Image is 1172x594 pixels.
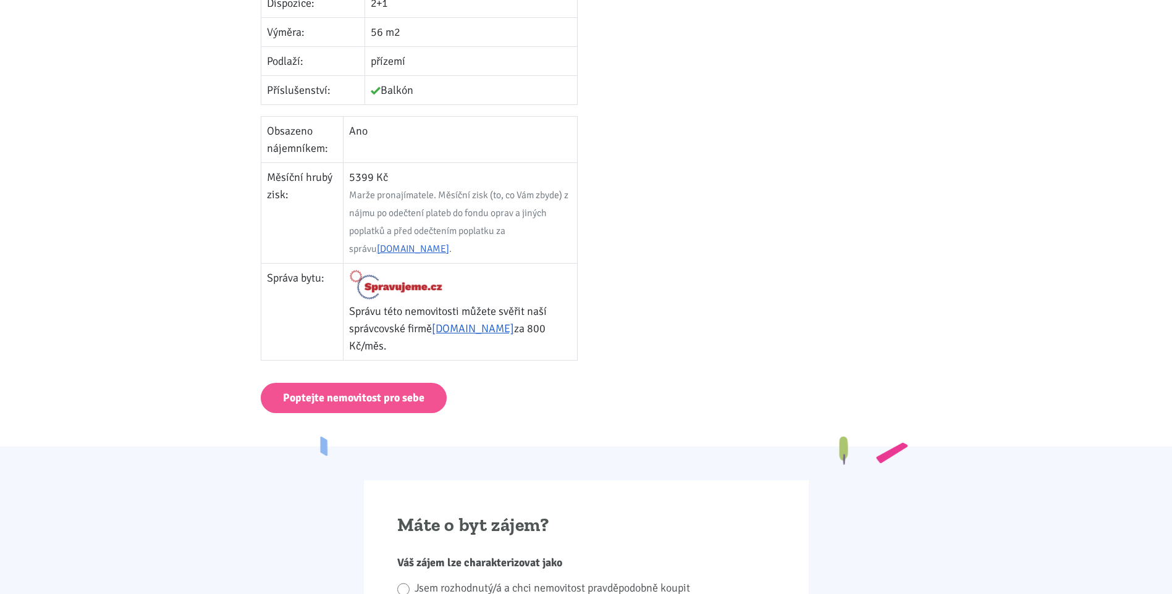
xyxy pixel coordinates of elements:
td: Balkón [365,75,578,104]
td: přízemí [365,46,578,75]
td: Obsazeno nájemníkem: [261,116,344,162]
td: 56 m2 [365,17,578,46]
span: Váš zájem lze charakterizovat jako [397,556,562,569]
td: Příslušenství: [261,75,365,104]
td: Správa bytu: [261,263,344,361]
a: [DOMAIN_NAME] [432,322,514,335]
td: Výměra: [261,17,365,46]
a: Poptejte nemovitost pro sebe [261,383,447,413]
h2: Máte o byt zájem? [397,514,775,537]
td: 5399 Kč [343,162,577,263]
img: Logo Spravujeme.cz [349,269,444,300]
td: Podlaží: [261,46,365,75]
a: [DOMAIN_NAME] [377,243,449,255]
p: Správu této nemovitosti můžete svěřit naší správcovské firmě za 800 Kč/měs. [349,303,571,354]
span: Marže pronajímatele. Měsíční zisk (to, co Vám zbyde) z nájmu po odečtení plateb do fondu oprav a ... [349,189,568,255]
td: Měsíční hrubý zisk: [261,162,344,263]
td: Ano [343,116,577,162]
